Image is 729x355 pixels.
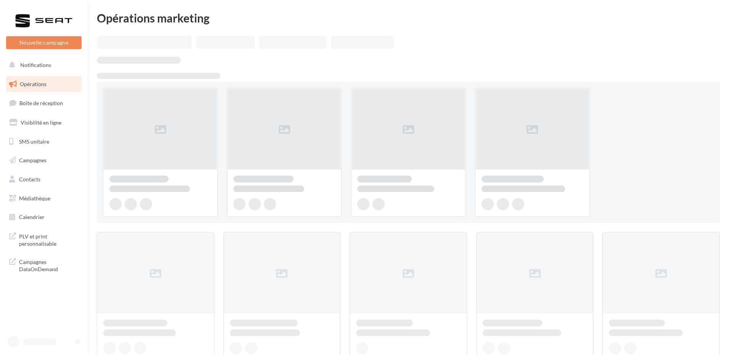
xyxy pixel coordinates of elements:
a: Calendrier [5,209,83,225]
button: Nouvelle campagne [6,36,82,49]
div: Opérations marketing [97,12,720,24]
a: Boîte de réception [5,95,83,111]
a: SMS unitaire [5,134,83,150]
button: Notifications [5,57,80,73]
span: Médiathèque [19,195,50,201]
a: Contacts [5,171,83,187]
a: Opérations [5,76,83,92]
span: Boîte de réception [19,100,63,106]
a: Campagnes [5,152,83,168]
span: SMS unitaire [19,138,49,144]
span: Contacts [19,176,40,182]
a: PLV et print personnalisable [5,228,83,251]
span: Opérations [20,81,47,87]
span: Campagnes [19,157,47,163]
span: Notifications [20,62,51,68]
span: Visibilité en ligne [21,119,61,126]
span: PLV et print personnalisable [19,231,79,248]
a: Médiathèque [5,190,83,206]
a: Campagnes DataOnDemand [5,254,83,276]
span: Calendrier [19,214,45,220]
span: Campagnes DataOnDemand [19,257,79,273]
a: Visibilité en ligne [5,115,83,131]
